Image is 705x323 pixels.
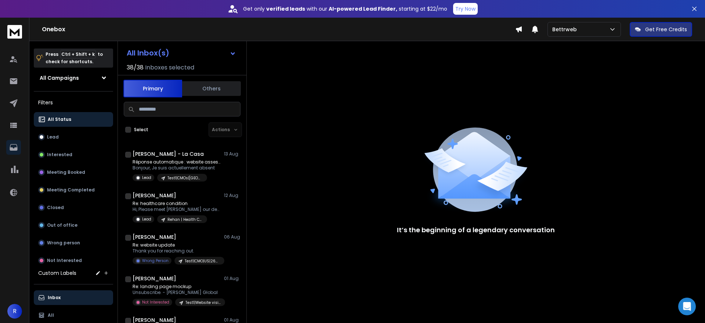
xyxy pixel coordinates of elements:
p: Lead [142,175,151,180]
p: Wrong person [47,240,80,246]
p: Bonjour, Je suis actuellement absent [133,165,221,171]
p: Test1|CMO|US|260225 [185,258,220,264]
p: Unsubscribe. - [PERSON_NAME] Global [133,290,221,295]
p: 12 Aug [224,193,241,198]
p: Meeting Booked [47,169,85,175]
p: Press to check for shortcuts. [46,51,103,65]
button: Try Now [453,3,478,15]
button: All Campaigns [34,71,113,85]
p: Wrong Person [142,258,169,263]
h1: All Inbox(s) [127,49,169,57]
p: 13 Aug [224,151,241,157]
p: All [48,312,54,318]
p: Meeting Completed [47,187,95,193]
p: Thank you for reaching out. [133,248,221,254]
span: Ctrl + Shift + k [60,50,96,58]
h1: Onebox [42,25,515,34]
button: Out of office [34,218,113,233]
h1: All Campaigns [40,74,79,82]
p: Interested [47,152,72,158]
p: Lead [47,134,59,140]
h3: Filters [34,97,113,108]
p: All Status [48,116,71,122]
h3: Inboxes selected [145,63,194,72]
p: Lead [142,216,151,222]
button: Lead [34,130,113,144]
div: Open Intercom Messenger [678,298,696,315]
p: Test1|CMOs|[GEOGRAPHIC_DATA]|260225 [167,175,203,181]
button: Primary [123,80,182,97]
p: Réponse automatique : website assessment [133,159,221,165]
p: Bettrweb [552,26,580,33]
p: Re: landing page mockup [133,284,221,290]
button: Inbox [34,290,113,305]
button: Others [182,80,241,97]
p: Re: healthcare condition [133,201,221,207]
h1: [PERSON_NAME] [133,192,176,199]
p: Closed [47,205,64,211]
p: Get Free Credits [645,26,687,33]
label: Select [134,127,148,133]
p: 06 Aug [224,234,241,240]
p: Try Now [455,5,476,12]
button: Wrong person [34,236,113,250]
button: All [34,308,113,323]
strong: verified leads [266,5,305,12]
h1: [PERSON_NAME] [133,275,176,282]
button: Get Free Credits [630,22,692,37]
p: Not Interested [47,258,82,263]
h1: [PERSON_NAME] [133,233,176,241]
button: Not Interested [34,253,113,268]
p: Inbox [48,295,61,301]
button: All Inbox(s) [121,46,242,60]
button: All Status [34,112,113,127]
p: Re: website update [133,242,221,248]
strong: AI-powered Lead Finder, [329,5,397,12]
p: It’s the beginning of a legendary conversation [397,225,555,235]
p: Out of office [47,222,77,228]
h3: Custom Labels [38,269,76,277]
p: 01 Aug [224,276,241,281]
p: Rehan | Health Care UK [167,217,203,222]
p: Hi, Please meet [PERSON_NAME] our designer [133,207,221,212]
p: Not Interested [142,299,169,305]
button: R [7,304,22,319]
button: Meeting Booked [34,165,113,180]
button: Meeting Completed [34,183,113,197]
img: logo [7,25,22,39]
p: Get only with our starting at $22/mo [243,5,447,12]
button: Interested [34,147,113,162]
h1: [PERSON_NAME] - La Casa [133,150,204,158]
span: 38 / 38 [127,63,144,72]
p: 01 Aug [224,317,241,323]
button: Closed [34,200,113,215]
p: Test1|Website visits|EU|CEO, CMO, founder|260225 [185,300,221,305]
